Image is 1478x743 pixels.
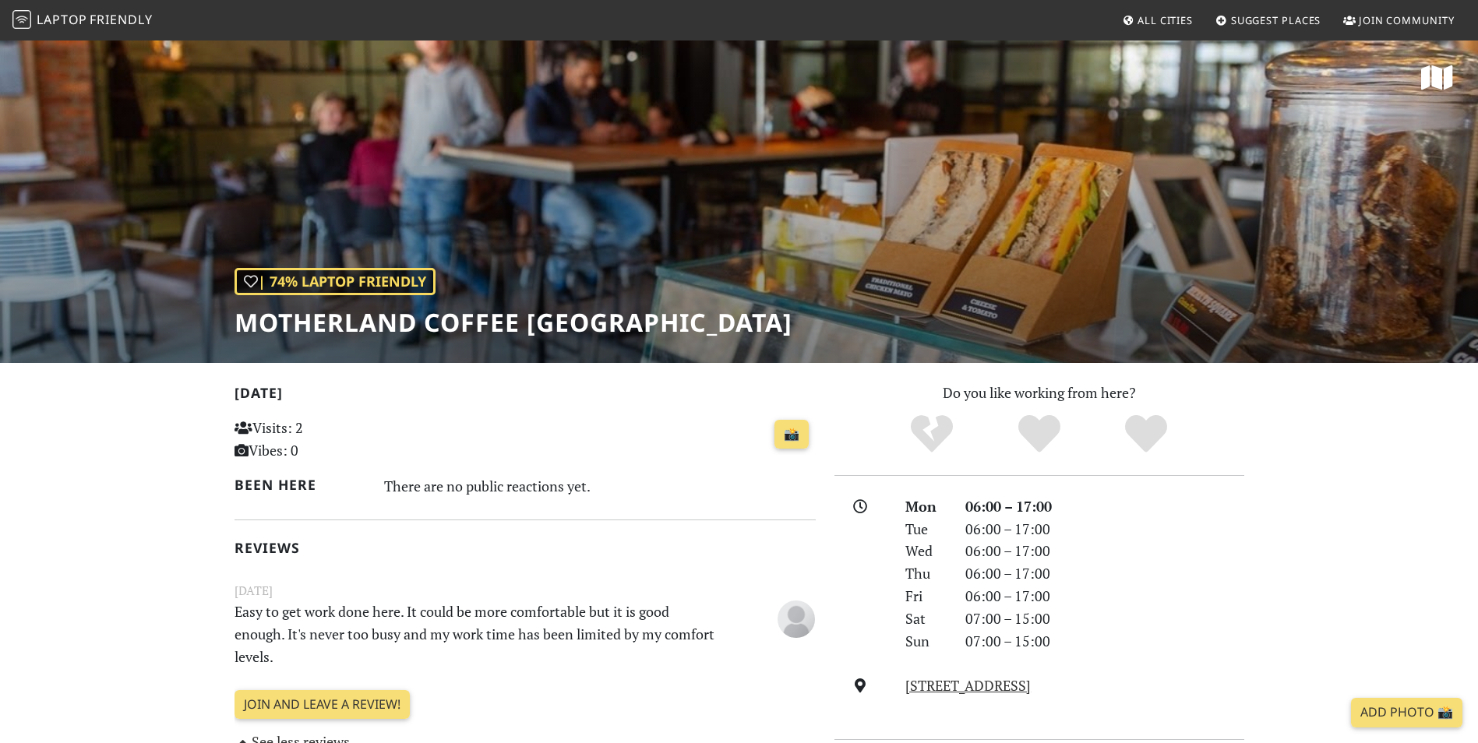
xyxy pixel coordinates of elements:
a: Suggest Places [1209,6,1328,34]
small: [DATE] [225,581,825,600]
a: Join Community [1337,6,1461,34]
a: 📸 [774,420,809,449]
div: 07:00 – 15:00 [956,630,1254,653]
a: Add Photo 📸 [1351,698,1462,727]
div: Yes [986,413,1093,456]
span: All Cities [1138,13,1193,27]
a: All Cities [1116,6,1199,34]
span: Friendly [90,11,152,28]
span: Suggest Places [1231,13,1321,27]
div: Tue [896,518,955,541]
span: Anonymous [778,608,815,627]
div: Wed [896,540,955,562]
h2: Been here [235,477,366,493]
p: Easy to get work done here. It could be more comfortable but it is good enough. It's never too bu... [225,600,725,667]
h2: Reviews [235,540,816,556]
div: 06:00 – 17:00 [956,495,1254,518]
div: Sat [896,607,955,630]
p: Do you like working from here? [834,382,1244,404]
img: LaptopFriendly [12,10,31,29]
div: 06:00 – 17:00 [956,562,1254,585]
span: Laptop [37,11,87,28]
div: No [878,413,986,456]
div: 06:00 – 17:00 [956,540,1254,562]
a: LaptopFriendly LaptopFriendly [12,7,153,34]
a: [STREET_ADDRESS] [905,676,1031,695]
div: Sun [896,630,955,653]
h2: [DATE] [235,385,816,407]
div: 06:00 – 17:00 [956,585,1254,607]
div: Definitely! [1092,413,1200,456]
img: blank-535327c66bd565773addf3077783bbfce4b00ec00e9fd257753287c682c7fa38.png [778,600,815,638]
span: Join Community [1359,13,1455,27]
p: Visits: 2 Vibes: 0 [235,417,416,462]
div: Mon [896,495,955,518]
div: Fri [896,585,955,607]
a: Join and leave a review! [235,690,410,720]
div: 07:00 – 15:00 [956,607,1254,630]
div: 06:00 – 17:00 [956,518,1254,541]
div: | 74% Laptop Friendly [235,268,436,295]
h1: Motherland Coffee [GEOGRAPHIC_DATA] [235,308,792,337]
div: There are no public reactions yet. [384,474,816,498]
div: Thu [896,562,955,585]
